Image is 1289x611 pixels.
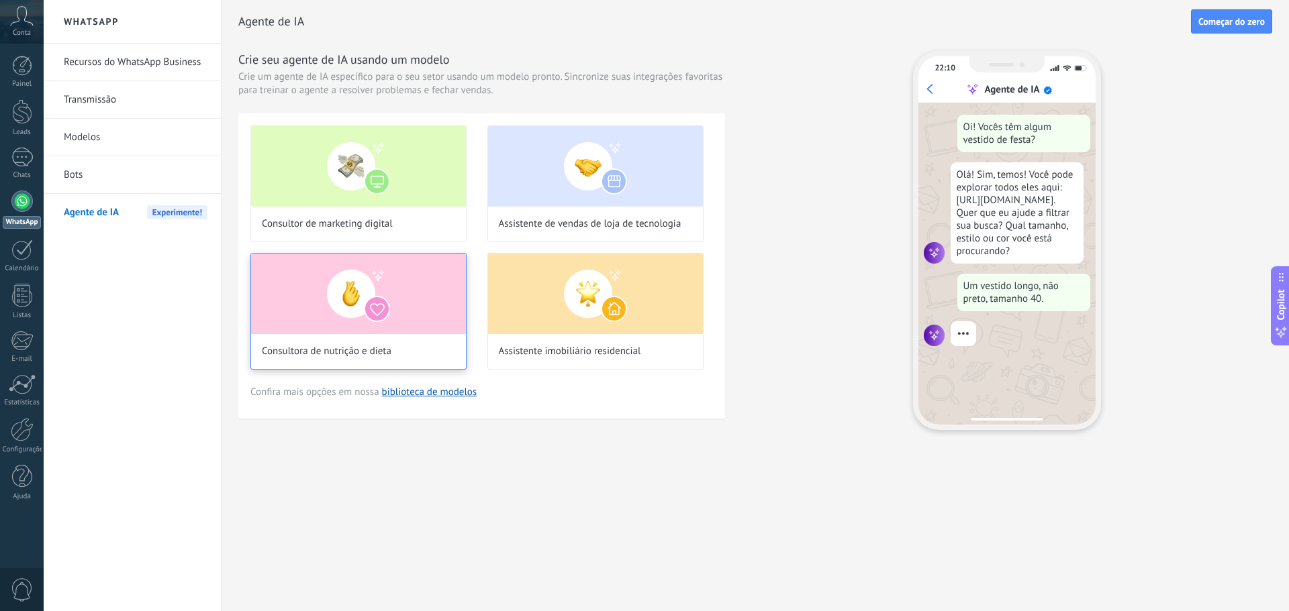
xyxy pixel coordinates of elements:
[44,119,221,156] li: Modelos
[251,126,466,207] img: Consultor de marketing digital
[262,345,391,358] span: Consultora de nutrição e dieta
[1191,9,1272,34] button: Começar do zero
[262,217,393,231] span: Consultor de marketing digital
[64,119,207,156] a: Modelos
[3,311,42,320] div: Listas
[499,217,681,231] span: Assistente de vendas de loja de tecnologia
[1274,289,1288,320] span: Copilot
[250,386,477,398] span: Confira mais opções em nossa
[3,355,42,364] div: E-mail
[1198,17,1265,26] span: Começar do zero
[64,194,207,231] a: Agente de IAExperimente!
[3,216,41,229] div: WhatsApp
[13,29,31,38] span: Conta
[3,492,42,501] div: Ajuda
[499,345,641,358] span: Assistente imobiliário residencial
[3,171,42,180] div: Chats
[3,80,42,89] div: Painel
[957,274,1090,311] div: Um vestido longo, não preto, tamanho 40.
[44,156,221,194] li: Bots
[238,51,725,68] h3: Crie seu agente de IA usando um modelo
[935,63,955,73] div: 22:10
[924,242,945,264] img: agent icon
[238,8,1191,35] h2: Agente de IA
[3,398,42,407] div: Estatísticas
[44,81,221,119] li: Transmissão
[238,70,725,97] span: Crie um agente de IA específico para o seu setor usando um modelo pronto. Sincronize suas integra...
[924,325,945,346] img: agent icon
[488,126,703,207] img: Assistente de vendas de loja de tecnologia
[64,156,207,194] a: Bots
[382,386,477,398] a: biblioteca de modelos
[488,254,703,334] img: Assistente imobiliário residencial
[64,194,119,231] span: Agente de IA
[3,264,42,273] div: Calendário
[44,194,221,231] li: Agente de IA
[147,205,207,219] span: Experimente!
[984,83,1039,96] div: Agente de IA
[64,81,207,119] a: Transmissão
[64,44,207,81] a: Recursos do WhatsApp Business
[251,254,466,334] img: Consultora de nutrição e dieta
[951,162,1084,264] div: Olá! Sim, temos! Você pode explorar todos eles aqui: [URL][DOMAIN_NAME]. Quer que eu ajude a filt...
[44,44,221,81] li: Recursos do WhatsApp Business
[957,115,1090,152] div: Oi! Vocês têm algum vestido de festa?
[3,128,42,137] div: Leads
[3,445,42,454] div: Configurações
